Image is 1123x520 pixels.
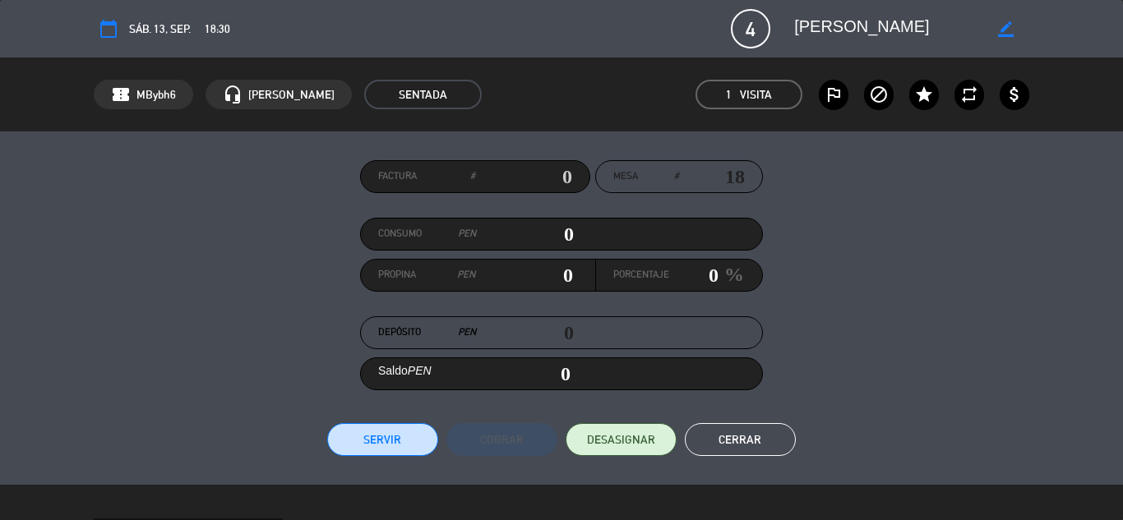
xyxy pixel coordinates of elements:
span: MBybh6 [136,85,176,104]
span: confirmation_number [111,85,131,104]
span: 18:30 [205,20,230,39]
span: [PERSON_NAME] [248,85,335,104]
i: outlined_flag [824,85,843,104]
em: PEN [457,267,475,283]
span: sáb. 13, sep. [129,20,191,39]
button: Cobrar [446,423,557,456]
em: PEN [458,324,476,341]
em: % [719,259,744,291]
span: Mesa [613,168,638,185]
button: Servir [327,423,438,456]
input: number [679,164,745,189]
input: 0 [475,164,572,189]
span: 4 [731,9,770,48]
em: PEN [408,364,432,377]
span: SENTADA [364,80,482,109]
em: Visita [740,85,772,104]
label: Depósito [378,324,476,341]
input: 0 [669,263,719,288]
label: Propina [378,267,476,283]
em: PEN [458,226,476,242]
button: DESASIGNAR [566,423,677,456]
span: DESASIGNAR [587,431,655,449]
label: Saldo [378,361,432,380]
i: star [914,85,934,104]
input: 0 [476,222,574,246]
i: headset_mic [223,85,243,104]
i: calendar_today [99,19,118,39]
em: # [674,168,679,185]
button: Cerrar [685,423,796,456]
label: Porcentaje [613,267,669,283]
input: 0 [475,263,573,288]
i: block [869,85,889,104]
label: Consumo [378,226,476,242]
i: border_color [998,21,1014,37]
span: 1 [726,85,732,104]
i: repeat [959,85,979,104]
button: calendar_today [94,14,123,44]
em: # [470,168,475,185]
i: attach_money [1005,85,1024,104]
label: Factura [378,168,475,185]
